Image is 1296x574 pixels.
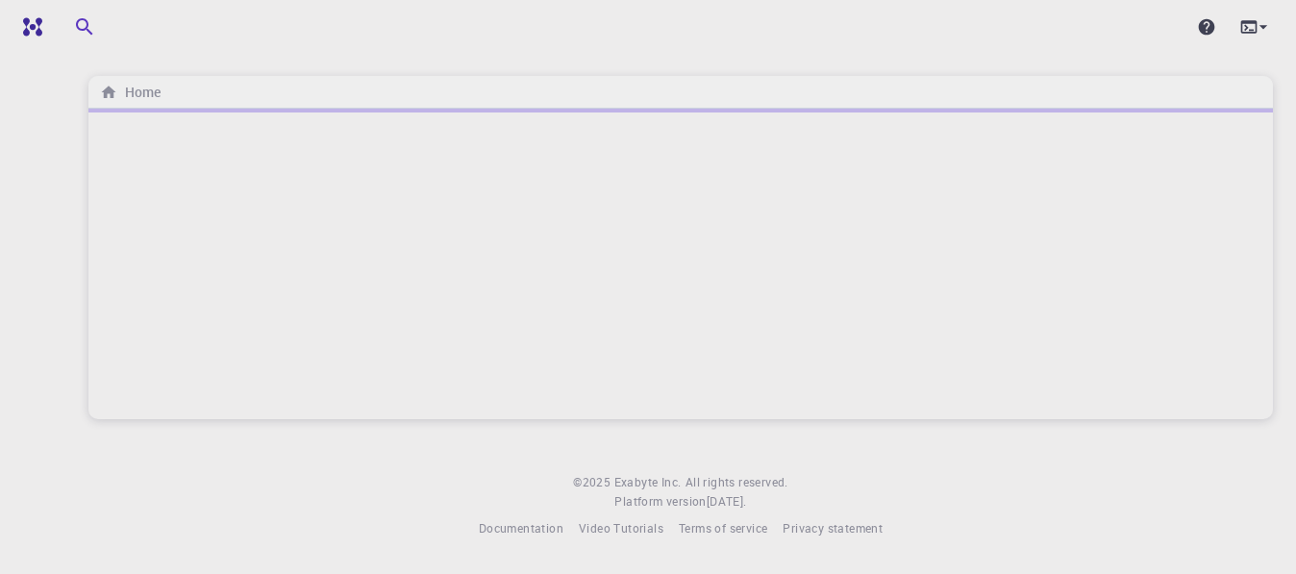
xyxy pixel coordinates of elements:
[579,520,663,536] span: Video Tutorials
[479,519,563,538] a: Documentation
[579,519,663,538] a: Video Tutorials
[573,473,613,492] span: © 2025
[117,82,161,103] h6: Home
[15,17,42,37] img: logo
[479,520,563,536] span: Documentation
[685,473,788,492] span: All rights reserved.
[707,493,747,509] span: [DATE] .
[614,492,706,512] span: Platform version
[96,82,164,103] nav: breadcrumb
[679,520,767,536] span: Terms of service
[707,492,747,512] a: [DATE].
[614,474,682,489] span: Exabyte Inc.
[783,520,883,536] span: Privacy statement
[614,473,682,492] a: Exabyte Inc.
[783,519,883,538] a: Privacy statement
[679,519,767,538] a: Terms of service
